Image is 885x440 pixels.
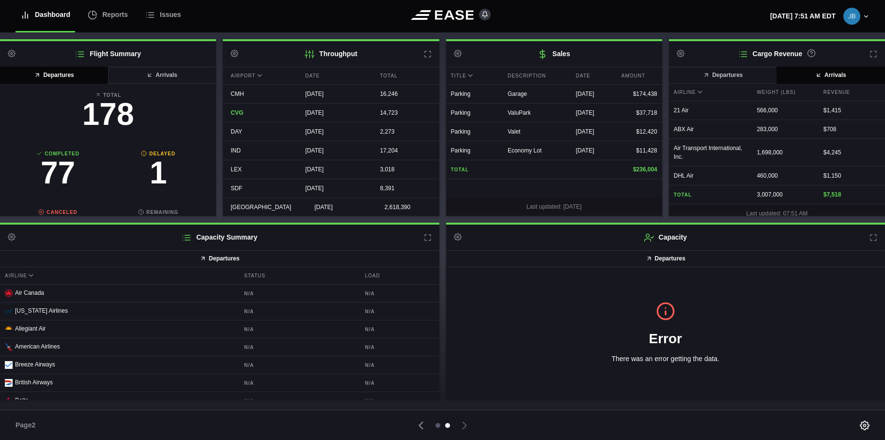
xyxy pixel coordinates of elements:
div: DHL Air [669,167,752,185]
span: Page 2 [16,420,40,430]
span: Breeze Airways [15,361,55,368]
div: Load [360,267,439,284]
div: [DATE] [297,85,364,103]
div: DAY [223,122,290,141]
div: $ 4,245 [823,148,880,157]
b: N/A [365,344,435,351]
div: 16,246 [372,85,439,103]
b: N/A [244,326,353,333]
div: 3,007,000 [752,185,818,204]
h2: Cargo Revenue [669,41,885,67]
div: [DATE] [297,179,364,197]
div: Parking [451,108,498,117]
div: Amount [617,67,662,84]
div: 3,018 [372,160,439,179]
div: Description [503,67,571,84]
span: British Airways [15,379,53,386]
div: ValuPark [508,108,566,117]
div: [DATE] [307,198,369,216]
b: N/A [244,308,353,315]
div: 14,723 [372,104,439,122]
b: Delayed [108,150,208,157]
a: Delayed1 [108,150,208,193]
div: Last updated: 07:51 AM [669,204,885,223]
div: 283,000 [752,120,818,138]
b: N/A [244,379,353,387]
div: Weight (lbs) [752,84,818,101]
div: [GEOGRAPHIC_DATA] [223,198,299,216]
b: N/A [365,397,435,405]
div: Total [372,67,439,84]
div: Date [571,67,617,84]
a: Completed77 [8,150,108,193]
b: N/A [244,362,353,369]
b: Completed [8,150,108,157]
div: 460,000 [752,167,818,185]
p: [DATE] 7:51 AM EDT [770,11,836,21]
div: [DATE] [297,141,364,160]
div: Last updated: [DATE] [446,197,662,216]
div: 566,000 [752,101,818,120]
div: Airline [669,84,752,101]
button: Arrivals [776,67,885,84]
div: $236,004 [621,165,657,174]
div: Status [239,267,358,284]
a: Canceled0 [8,209,108,252]
b: Total [674,191,747,198]
b: Total [8,91,208,99]
div: LEX [223,160,290,179]
div: 2,273 [372,122,439,141]
span: American Airlines [15,343,60,350]
button: Arrivals [108,67,216,84]
b: Remaining [108,209,208,216]
b: N/A [365,379,435,387]
a: Total178 [8,91,208,135]
h3: 77 [8,157,108,188]
div: $ 1,415 [823,106,880,115]
div: Economy Lot [508,146,566,155]
h1: Error [462,329,870,349]
b: N/A [244,290,353,297]
div: Parking [451,90,498,98]
span: Air Canada [15,289,44,296]
div: [DATE] [576,127,612,136]
div: IND [223,141,290,160]
div: [DATE] [297,160,364,179]
div: ABX Air [669,120,752,138]
div: Parking [451,127,498,136]
div: Revenue [819,84,885,101]
b: Total [451,166,498,173]
span: Allegiant Air [15,325,46,332]
div: $ 7,518 [823,190,880,199]
div: Garage [508,90,566,98]
b: Canceled [8,209,108,216]
b: N/A [244,397,353,405]
b: N/A [365,326,435,333]
h3: 1 [108,157,208,188]
h3: 178 [8,99,208,130]
div: [DATE] [576,90,612,98]
div: Air Transport International, Inc. [669,139,752,166]
button: Departures [669,67,777,84]
div: Airport [223,67,290,84]
div: [DATE] [576,108,612,117]
div: $ 708 [823,125,880,134]
p: There was an error getting the data. [462,354,870,364]
div: $ 1,150 [823,171,880,180]
div: 17,204 [372,141,439,160]
div: 2,618,390 [377,198,439,216]
b: N/A [365,308,435,315]
div: 21 Air [669,101,752,120]
div: SDF [223,179,290,197]
div: Date [297,67,364,84]
div: Valet [508,127,566,136]
div: $37,718 [621,108,657,117]
div: $11,428 [621,146,657,155]
h2: Sales [446,41,662,67]
b: N/A [365,362,435,369]
div: [DATE] [297,122,364,141]
img: 74ad5be311c8ae5b007de99f4e979312 [843,8,860,25]
div: 8,391 [372,179,439,197]
b: N/A [244,344,353,351]
div: $12,420 [621,127,657,136]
